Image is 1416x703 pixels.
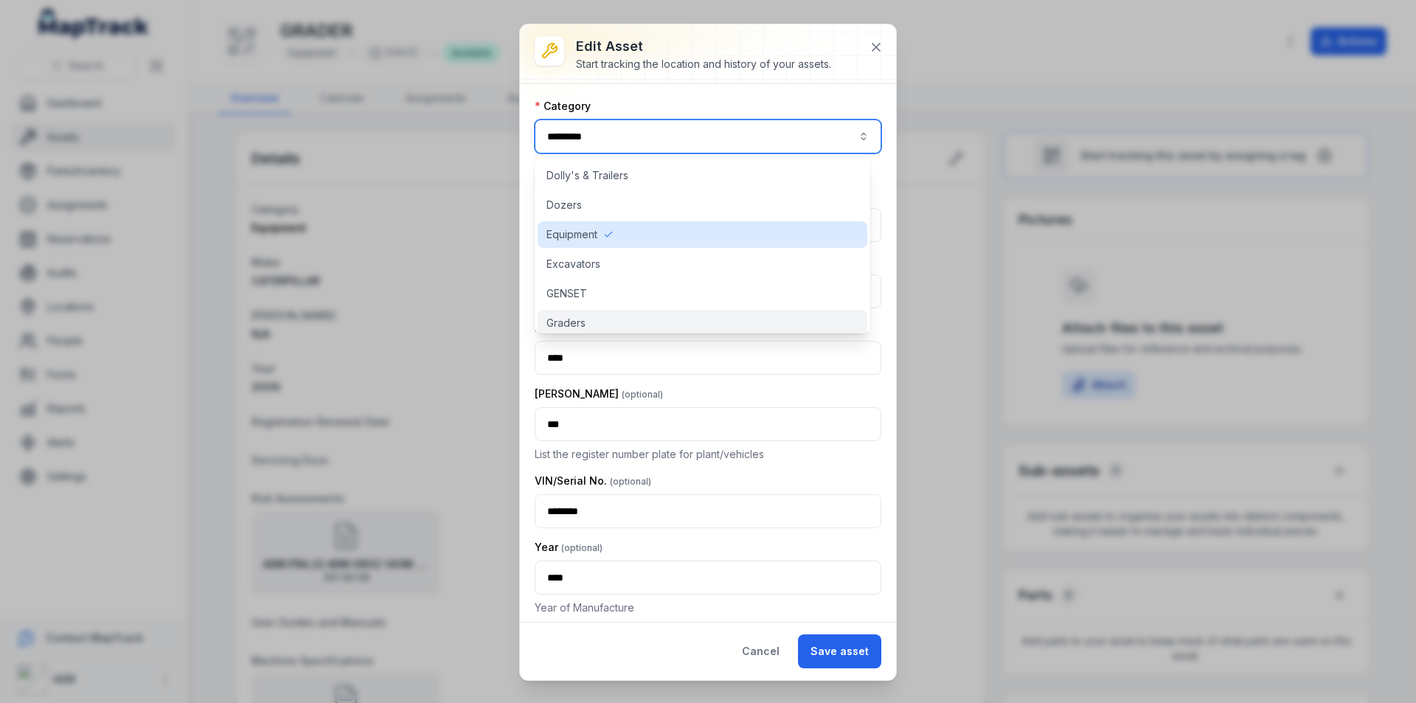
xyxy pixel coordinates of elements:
[535,474,651,488] label: VIN/Serial No.
[546,286,587,301] span: GENSET
[729,634,792,668] button: Cancel
[535,387,663,401] label: [PERSON_NAME]
[535,99,591,114] label: Category
[546,227,597,242] span: Equipment
[535,540,603,555] label: Year
[576,57,831,72] div: Start tracking the location and history of your assets.
[576,36,831,57] h3: Edit asset
[546,168,628,183] span: Dolly's & Trailers
[546,316,586,330] span: Graders
[535,447,881,462] p: List the register number plate for plant/vehicles
[546,198,582,212] span: Dozers
[798,634,881,668] button: Save asset
[546,257,600,271] span: Excavators
[535,600,881,615] p: Year of Manufacture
